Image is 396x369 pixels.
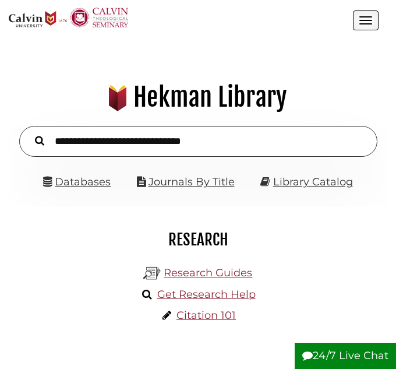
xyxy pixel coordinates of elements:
a: Library Catalog [273,175,353,188]
a: Get Research Help [157,288,256,301]
button: Search [29,133,50,147]
i: Search [35,136,44,146]
button: Open the menu [353,10,379,30]
img: Calvin Theological Seminary [70,8,128,27]
img: Hekman Library Logo [143,265,161,282]
h2: Research [17,230,379,249]
a: Research Guides [164,266,252,279]
a: Journals By Title [148,175,235,188]
a: Citation 101 [176,309,236,322]
h1: Hekman Library [15,82,381,113]
a: Databases [43,175,111,188]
